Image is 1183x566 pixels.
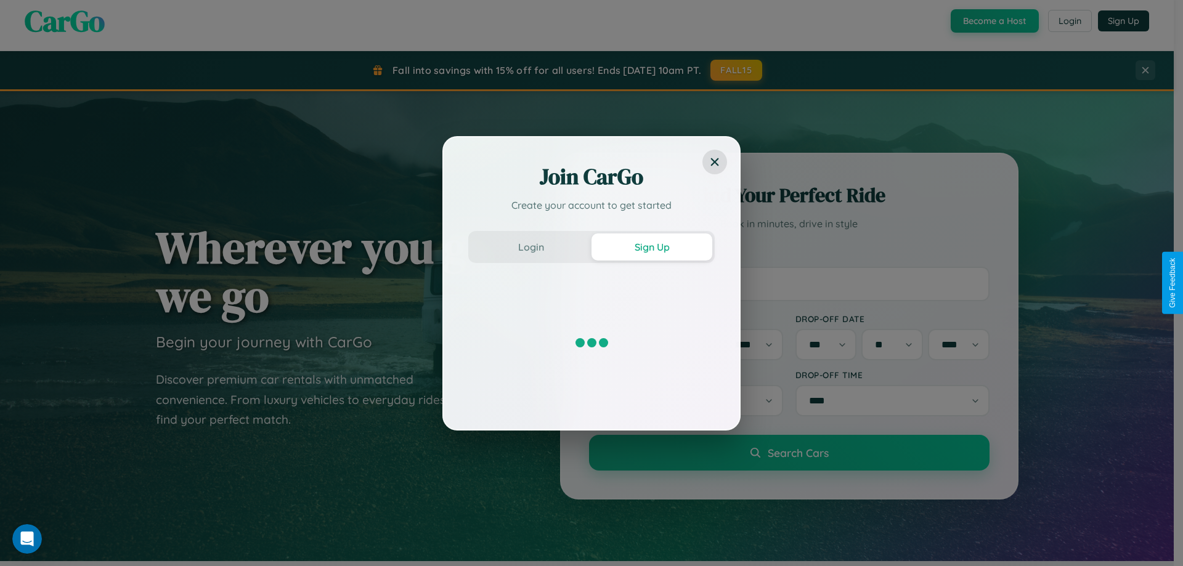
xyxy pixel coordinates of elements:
[12,524,42,554] iframe: Intercom live chat
[1168,258,1177,308] div: Give Feedback
[468,162,715,192] h2: Join CarGo
[468,198,715,212] p: Create your account to get started
[471,233,591,261] button: Login
[591,233,712,261] button: Sign Up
